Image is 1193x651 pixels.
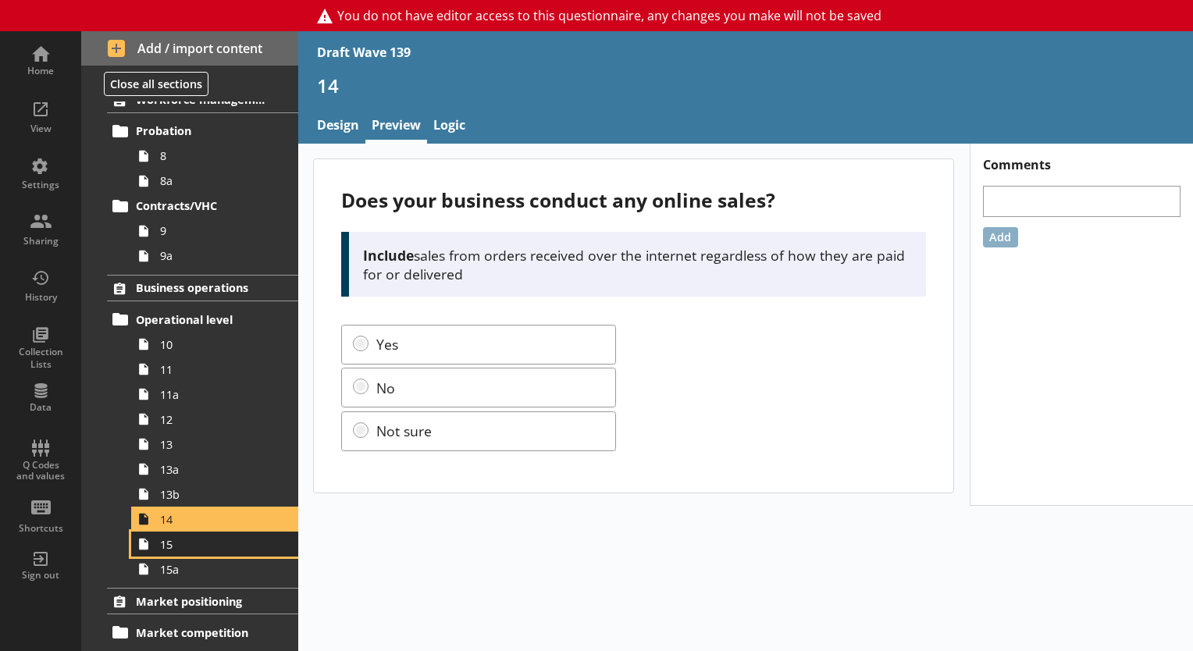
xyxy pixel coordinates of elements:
[317,73,1174,98] h1: 14
[160,387,277,402] span: 11a
[13,346,68,370] div: Collection Lists
[81,275,298,582] li: Business operationsOperational level101111a121313a13b141515a
[107,588,298,614] a: Market positioning
[131,557,298,582] a: 15a
[13,235,68,247] div: Sharing
[160,362,277,377] span: 11
[131,407,298,432] a: 12
[13,179,68,191] div: Settings
[160,248,277,263] span: 9a
[108,40,272,57] span: Add / import content
[131,382,298,407] a: 11a
[131,507,298,532] a: 14
[131,219,298,244] a: 9
[131,357,298,382] a: 11
[160,562,277,577] span: 15a
[13,291,68,304] div: History
[160,437,277,452] span: 13
[81,31,298,66] button: Add / import content
[131,144,298,169] a: 8
[131,432,298,457] a: 13
[160,337,277,352] span: 10
[160,487,277,502] span: 13b
[131,332,298,357] a: 10
[311,110,365,144] a: Design
[107,275,298,301] a: Business operations
[114,194,298,269] li: Contracts/VHC99a
[131,532,298,557] a: 15
[114,307,298,582] li: Operational level101111a121313a13b141515a
[131,244,298,269] a: 9a
[131,482,298,507] a: 13b
[136,625,271,640] span: Market competition
[317,44,411,61] div: Draft Wave 139
[13,522,68,535] div: Shortcuts
[107,307,298,332] a: Operational level
[341,187,926,213] div: Does your business conduct any online sales?
[131,457,298,482] a: 13a
[363,246,913,283] p: sales from orders received over the internet regardless of how they are paid for or delivered
[160,462,277,477] span: 13a
[363,246,414,265] strong: Include
[427,110,472,144] a: Logic
[107,119,298,144] a: Probation
[131,169,298,194] a: 8a
[160,223,277,238] span: 9
[160,537,277,552] span: 15
[13,460,68,482] div: Q Codes and values
[136,198,271,213] span: Contracts/VHC
[13,123,68,135] div: View
[160,512,277,527] span: 14
[104,72,208,96] button: Close all sections
[81,87,298,269] li: Workforce managementProbation88aContracts/VHC99a
[136,312,271,327] span: Operational level
[160,412,277,427] span: 12
[107,620,298,645] a: Market competition
[136,280,271,295] span: Business operations
[365,110,427,144] a: Preview
[13,569,68,582] div: Sign out
[136,123,271,138] span: Probation
[160,173,277,188] span: 8a
[136,594,271,609] span: Market positioning
[13,401,68,414] div: Data
[13,65,68,77] div: Home
[114,119,298,194] li: Probation88a
[107,194,298,219] a: Contracts/VHC
[160,148,277,163] span: 8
